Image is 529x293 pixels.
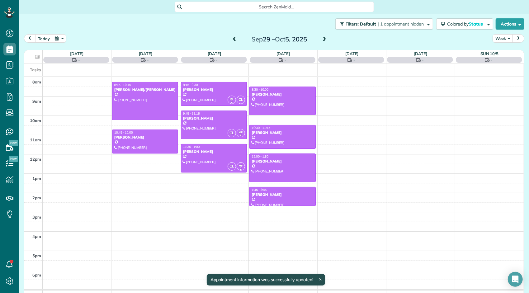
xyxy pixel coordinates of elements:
[35,34,53,43] button: today
[491,57,493,63] span: -
[114,135,176,139] div: [PERSON_NAME]
[30,67,41,72] span: Tasks
[230,97,234,101] span: MF
[512,34,524,43] button: next
[183,145,200,149] span: 11:30 - 1:00
[30,157,41,162] span: 12pm
[436,18,493,30] button: Colored byStatus
[9,156,18,162] span: New
[32,272,41,277] span: 6pm
[32,215,41,220] span: 3pm
[32,176,41,181] span: 1pm
[251,192,314,197] div: [PERSON_NAME]
[346,21,359,27] span: Filters:
[496,18,524,30] button: Actions
[114,83,131,87] span: 8:15 - 10:15
[32,234,41,239] span: 4pm
[252,87,268,92] span: 8:30 - 10:00
[237,96,245,104] span: CL
[239,130,243,134] span: MF
[422,57,424,63] span: -
[9,140,18,146] span: New
[183,87,245,92] div: [PERSON_NAME]
[32,79,41,84] span: 8am
[208,51,221,56] a: [DATE]
[252,154,268,158] span: 12:00 - 1:30
[252,126,270,130] span: 10:30 - 11:45
[237,132,245,138] small: 2
[147,57,149,63] span: -
[32,253,41,258] span: 5pm
[414,51,427,56] a: [DATE]
[251,159,314,163] div: [PERSON_NAME]
[24,34,36,43] button: prev
[493,34,513,43] button: Week
[32,99,41,104] span: 9am
[378,21,424,27] span: | 1 appointment hidden
[207,274,325,286] div: Appointment information was successfully updated!
[183,83,198,87] span: 8:15 - 9:30
[251,92,314,97] div: [PERSON_NAME]
[480,51,499,56] a: Sun 10/5
[183,111,200,116] span: 9:45 - 11:15
[469,21,484,27] span: Status
[252,188,267,192] span: 1:45 - 2:45
[114,87,176,92] div: [PERSON_NAME]/[PERSON_NAME]
[114,130,133,135] span: 10:45 - 12:00
[237,166,245,172] small: 2
[508,272,523,287] div: Open Intercom Messenger
[78,57,80,63] span: -
[239,164,243,167] span: MF
[183,116,245,121] div: [PERSON_NAME]
[285,57,286,63] span: -
[30,118,41,123] span: 10am
[335,18,433,30] button: Filters: Default | 1 appointment hidden
[183,149,245,154] div: [PERSON_NAME]
[332,18,433,30] a: Filters: Default | 1 appointment hidden
[252,35,263,43] span: Sep
[447,21,485,27] span: Colored by
[30,137,41,142] span: 11am
[70,51,84,56] a: [DATE]
[240,36,318,43] h2: 29 – 5, 2025
[345,51,359,56] a: [DATE]
[32,195,41,200] span: 2pm
[228,99,236,105] small: 2
[216,57,218,63] span: -
[228,162,236,171] span: CL
[251,130,314,135] div: [PERSON_NAME]
[276,51,290,56] a: [DATE]
[353,57,355,63] span: -
[228,129,236,137] span: CL
[139,51,152,56] a: [DATE]
[275,35,285,43] span: Oct
[360,21,376,27] span: Default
